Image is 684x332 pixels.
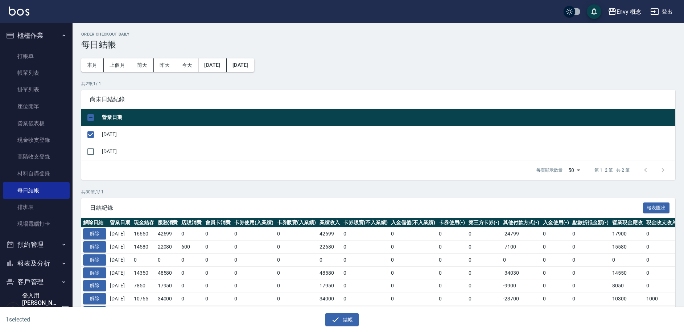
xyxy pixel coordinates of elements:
[156,279,180,292] td: 17950
[342,228,390,241] td: 0
[81,40,675,50] h3: 每日結帳
[565,160,583,180] div: 50
[104,58,131,72] button: 上個月
[132,241,156,254] td: 14580
[467,292,502,306] td: 0
[3,48,70,65] a: 打帳單
[644,305,679,318] td: 0
[90,204,643,212] span: 日結紀錄
[132,292,156,306] td: 10765
[100,126,675,143] td: [DATE]
[389,253,437,266] td: 0
[647,5,675,19] button: 登出
[180,292,203,306] td: 0
[81,58,104,72] button: 本月
[100,109,675,126] th: 營業日期
[232,305,275,318] td: 0
[90,96,667,103] span: 尚未日結紀錄
[232,279,275,292] td: 0
[203,218,232,228] th: 會員卡消費
[389,241,437,254] td: 0
[275,228,318,241] td: 0
[501,305,541,318] td: -13700
[501,218,541,228] th: 其他付款方式(-)
[3,272,70,291] button: 客戶管理
[437,253,467,266] td: 0
[541,253,571,266] td: 0
[644,241,679,254] td: 0
[6,315,170,324] h6: 1 selected
[198,58,226,72] button: [DATE]
[108,266,132,279] td: [DATE]
[275,292,318,306] td: 0
[83,254,106,266] button: 解除
[318,228,342,241] td: 42699
[610,253,644,266] td: 0
[83,228,106,239] button: 解除
[594,167,630,173] p: 第 1–2 筆 共 2 筆
[156,241,180,254] td: 22080
[156,218,180,228] th: 服務消費
[176,58,199,72] button: 今天
[570,218,610,228] th: 點數折抵金額(-)
[108,241,132,254] td: [DATE]
[81,81,675,87] p: 共 2 筆, 1 / 1
[570,253,610,266] td: 0
[389,228,437,241] td: 0
[541,292,571,306] td: 0
[3,132,70,148] a: 現金收支登錄
[108,292,132,306] td: [DATE]
[617,7,642,16] div: Envy 概念
[437,266,467,279] td: 0
[203,266,232,279] td: 0
[275,266,318,279] td: 0
[3,98,70,115] a: 座位開單
[389,266,437,279] td: 0
[108,218,132,228] th: 營業日期
[108,228,132,241] td: [DATE]
[132,218,156,228] th: 現金結存
[154,58,176,72] button: 昨天
[318,305,342,318] td: 22100
[644,218,679,228] th: 現金收支收入
[3,65,70,81] a: 帳單列表
[203,241,232,254] td: 0
[467,241,502,254] td: 0
[389,292,437,306] td: 0
[644,292,679,306] td: 1000
[275,218,318,228] th: 卡券販賣(入業績)
[22,292,59,307] h5: 登入用[PERSON_NAME]
[610,218,644,228] th: 營業現金應收
[156,292,180,306] td: 34000
[3,148,70,165] a: 高階收支登錄
[275,253,318,266] td: 0
[644,228,679,241] td: 0
[83,293,106,304] button: 解除
[501,266,541,279] td: -34030
[501,241,541,254] td: -7100
[156,305,180,318] td: 21200
[342,279,390,292] td: 0
[203,292,232,306] td: 0
[570,305,610,318] td: 0
[437,218,467,228] th: 卡券使用(-)
[81,189,675,195] p: 共 30 筆, 1 / 1
[132,253,156,266] td: 0
[3,216,70,232] a: 現場電腦打卡
[610,228,644,241] td: 17900
[275,305,318,318] td: 0
[342,266,390,279] td: 0
[108,279,132,292] td: [DATE]
[570,228,610,241] td: 0
[643,204,670,211] a: 報表匯出
[132,279,156,292] td: 7850
[203,253,232,266] td: 0
[156,266,180,279] td: 48580
[342,292,390,306] td: 0
[610,279,644,292] td: 8050
[232,228,275,241] td: 0
[232,253,275,266] td: 0
[570,292,610,306] td: 0
[643,202,670,214] button: 報表匯出
[3,182,70,199] a: 每日結帳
